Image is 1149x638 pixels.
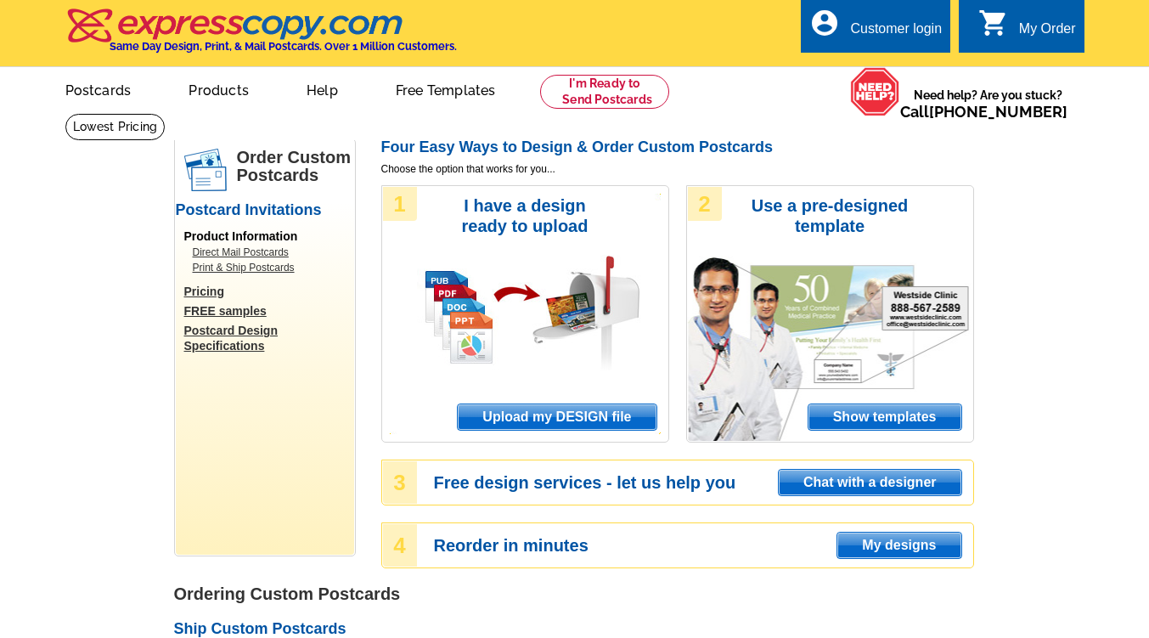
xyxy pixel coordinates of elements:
[809,8,840,38] i: account_circle
[688,187,722,221] div: 2
[900,103,1067,121] span: Call
[381,161,974,177] span: Choose the option that works for you...
[1019,21,1076,45] div: My Order
[383,461,417,504] div: 3
[809,19,942,40] a: account_circle Customer login
[184,149,227,191] img: postcards.png
[808,404,962,431] a: Show templates
[808,404,961,430] span: Show templates
[369,69,523,109] a: Free Templates
[38,69,159,109] a: Postcards
[900,87,1076,121] span: Need help? Are you stuck?
[110,40,457,53] h4: Same Day Design, Print, & Mail Postcards. Over 1 Million Customers.
[279,69,365,109] a: Help
[837,533,960,558] span: My designs
[237,149,354,184] h1: Order Custom Postcards
[184,303,354,319] a: FREE samples
[184,284,354,299] a: Pricing
[850,21,942,45] div: Customer login
[743,195,917,236] h3: Use a pre-designed template
[174,584,401,603] strong: Ordering Custom Postcards
[184,323,354,353] a: Postcard Design Specifications
[778,469,961,496] a: Chat with a designer
[381,138,974,157] h2: Four Easy Ways to Design & Order Custom Postcards
[65,20,457,53] a: Same Day Design, Print, & Mail Postcards. Over 1 Million Customers.
[458,404,656,430] span: Upload my DESIGN file
[161,69,276,109] a: Products
[176,201,354,220] h2: Postcard Invitations
[929,103,1067,121] a: [PHONE_NUMBER]
[193,260,346,275] a: Print & Ship Postcards
[383,187,417,221] div: 1
[850,67,900,116] img: help
[434,475,972,490] h3: Free design services - let us help you
[193,245,346,260] a: Direct Mail Postcards
[457,404,656,431] a: Upload my DESIGN file
[978,19,1076,40] a: shopping_cart My Order
[438,195,612,236] h3: I have a design ready to upload
[434,538,972,553] h3: Reorder in minutes
[184,229,298,243] span: Product Information
[978,8,1009,38] i: shopping_cart
[779,470,960,495] span: Chat with a designer
[836,532,961,559] a: My designs
[383,524,417,567] div: 4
